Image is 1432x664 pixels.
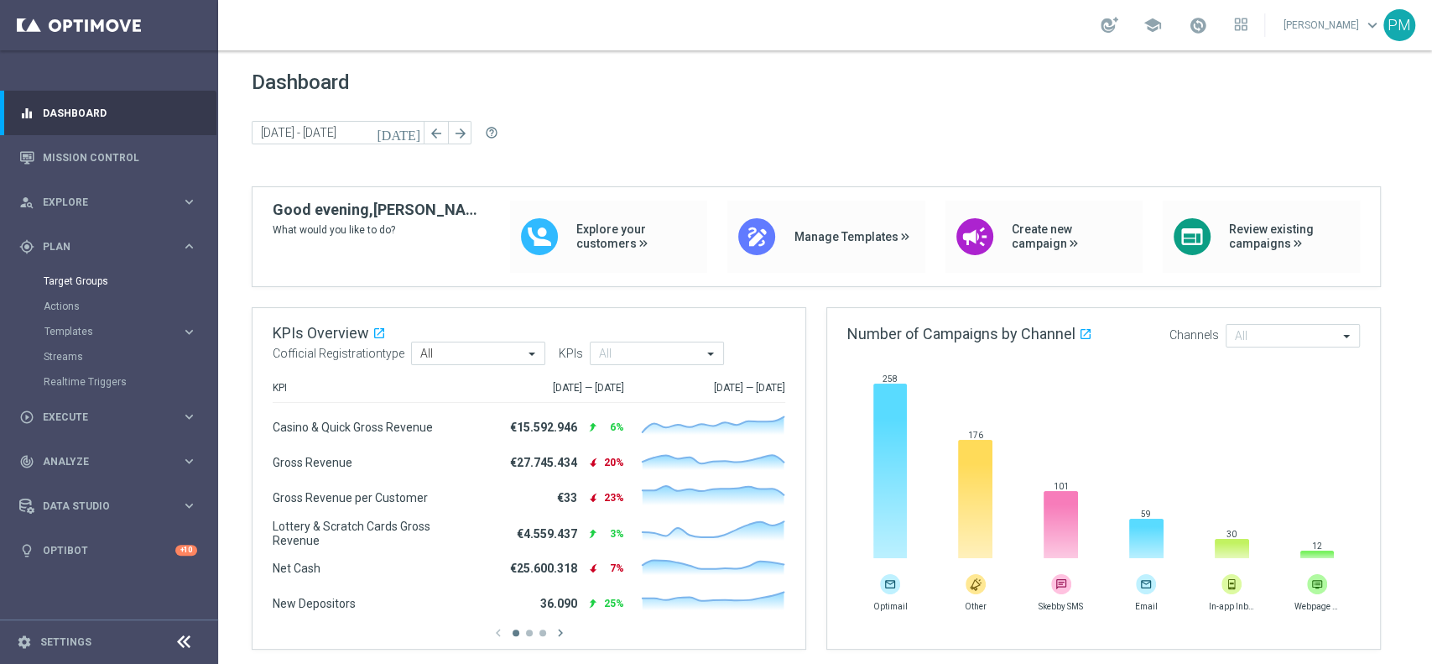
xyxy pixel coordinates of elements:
button: Templates keyboard_arrow_right [44,325,198,338]
button: equalizer Dashboard [18,107,198,120]
a: Dashboard [43,91,197,135]
div: Execute [19,410,181,425]
i: keyboard_arrow_right [181,324,197,340]
a: [PERSON_NAME]keyboard_arrow_down [1282,13,1383,38]
div: Templates [44,327,181,337]
i: equalizer [19,106,34,121]
div: Analyze [19,454,181,469]
div: Streams [44,344,216,369]
div: +10 [175,545,197,556]
div: Explore [19,195,181,210]
button: lightbulb Optibot +10 [18,544,198,557]
div: Dashboard [19,91,197,135]
i: keyboard_arrow_right [181,194,197,210]
div: Mission Control [19,135,197,180]
button: Data Studio keyboard_arrow_right [18,499,198,513]
i: gps_fixed [19,239,34,254]
i: track_changes [19,454,34,469]
span: Data Studio [43,501,181,511]
a: Mission Control [43,135,197,180]
a: Actions [44,300,174,313]
i: settings [17,635,32,650]
div: Data Studio [19,499,181,514]
span: Explore [43,197,181,207]
div: Optibot [19,528,197,573]
i: keyboard_arrow_right [181,238,197,254]
span: school [1143,16,1162,34]
a: Realtime Triggers [44,375,174,389]
i: lightbulb [19,543,34,558]
i: keyboard_arrow_right [181,498,197,514]
div: Templates [44,319,216,344]
a: Streams [44,350,174,363]
button: track_changes Analyze keyboard_arrow_right [18,455,198,468]
span: Plan [43,242,181,252]
span: Templates [44,327,164,337]
button: person_search Explore keyboard_arrow_right [18,196,198,209]
a: Settings [40,637,91,647]
a: Target Groups [44,274,174,288]
div: Target Groups [44,269,216,294]
i: keyboard_arrow_right [181,409,197,425]
i: person_search [19,195,34,210]
div: Plan [19,239,181,254]
button: gps_fixed Plan keyboard_arrow_right [18,240,198,254]
div: Actions [44,294,216,319]
span: keyboard_arrow_down [1363,16,1382,34]
button: play_circle_outline Execute keyboard_arrow_right [18,410,198,424]
div: PM [1383,9,1415,41]
span: Execute [43,412,181,422]
a: Optibot [43,528,175,573]
i: play_circle_outline [19,410,34,425]
button: Mission Control [18,151,198,165]
span: Analyze [43,457,181,467]
div: Realtime Triggers [44,369,216,395]
i: keyboard_arrow_right [181,453,197,469]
